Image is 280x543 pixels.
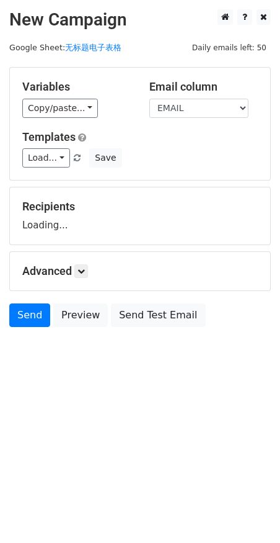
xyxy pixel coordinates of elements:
[22,200,258,232] div: Loading...
[188,43,271,52] a: Daily emails left: 50
[89,148,121,168] button: Save
[111,303,205,327] a: Send Test Email
[188,41,271,55] span: Daily emails left: 50
[9,43,121,52] small: Google Sheet:
[22,99,98,118] a: Copy/paste...
[149,80,258,94] h5: Email column
[22,148,70,168] a: Load...
[22,130,76,143] a: Templates
[22,264,258,278] h5: Advanced
[9,303,50,327] a: Send
[22,80,131,94] h5: Variables
[9,9,271,30] h2: New Campaign
[65,43,121,52] a: 无标题电子表格
[22,200,258,213] h5: Recipients
[53,303,108,327] a: Preview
